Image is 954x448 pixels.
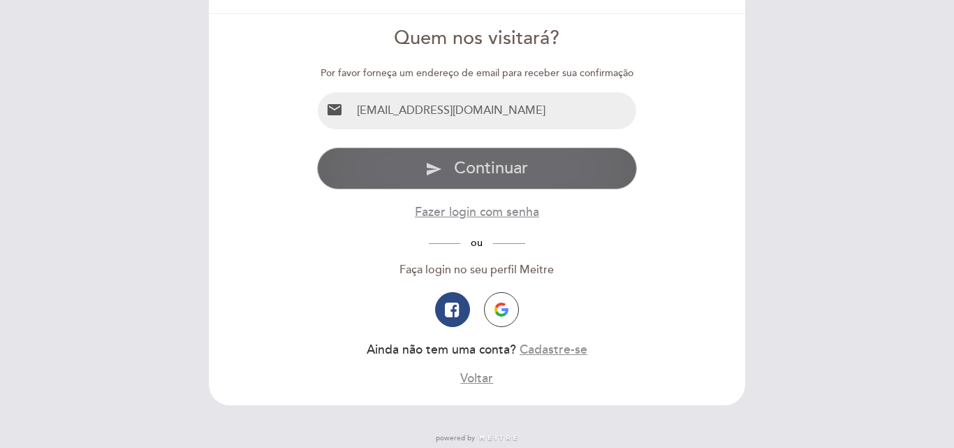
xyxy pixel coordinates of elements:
div: Por favor forneça um endereço de email para receber sua confirmação [317,66,638,80]
button: Cadastre-se [520,341,587,359]
div: Faça login no seu perfil Meitre [317,262,638,278]
i: send [425,161,442,178]
button: Voltar [460,370,493,387]
div: Quem nos visitará? [317,25,638,52]
span: ou [460,237,493,249]
span: powered by [436,433,475,443]
img: MEITRE [478,435,518,442]
span: Continuar [454,158,528,178]
img: icon-google.png [494,303,508,317]
input: Email [351,92,637,129]
span: Ainda não tem uma conta? [367,342,516,357]
button: Fazer login com senha [415,203,539,221]
button: send Continuar [317,147,638,189]
i: email [326,101,343,118]
a: powered by [436,433,518,443]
